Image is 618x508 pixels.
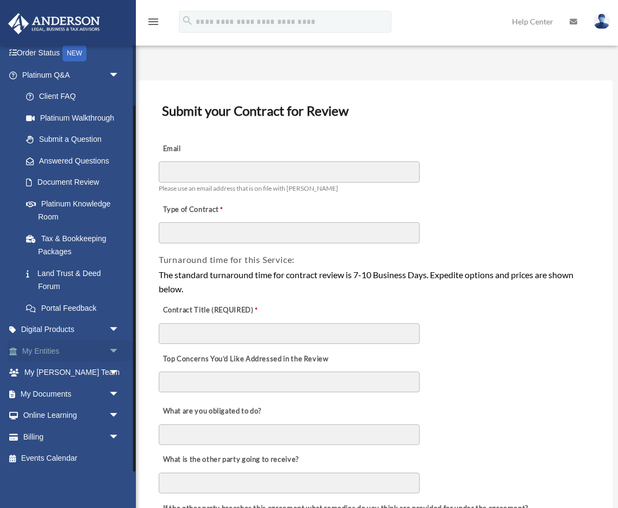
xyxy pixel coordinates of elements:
[109,319,130,341] span: arrow_drop_down
[8,64,136,86] a: Platinum Q&Aarrow_drop_down
[15,107,136,129] a: Platinum Walkthrough
[109,362,130,384] span: arrow_drop_down
[109,383,130,405] span: arrow_drop_down
[147,15,160,28] i: menu
[8,362,136,384] a: My [PERSON_NAME] Teamarrow_drop_down
[8,448,136,469] a: Events Calendar
[159,404,267,419] label: What are you obligated to do?
[159,453,302,468] label: What is the other party going to receive?
[109,340,130,362] span: arrow_drop_down
[159,141,267,156] label: Email
[63,45,86,61] div: NEW
[159,303,267,318] label: Contract Title (REQUIRED)
[109,405,130,427] span: arrow_drop_down
[8,383,136,405] a: My Documentsarrow_drop_down
[15,297,136,319] a: Portal Feedback
[594,14,610,29] img: User Pic
[15,150,136,172] a: Answered Questions
[8,319,136,341] a: Digital Productsarrow_drop_down
[8,426,136,448] a: Billingarrow_drop_down
[109,64,130,86] span: arrow_drop_down
[15,262,136,297] a: Land Trust & Deed Forum
[15,129,136,150] a: Submit a Question
[5,13,103,34] img: Anderson Advisors Platinum Portal
[8,42,136,65] a: Order StatusNEW
[8,340,136,362] a: My Entitiesarrow_drop_down
[182,15,193,27] i: search
[159,254,295,265] span: Turnaround time for this Service:
[15,86,136,108] a: Client FAQ
[159,202,267,217] label: Type of Contract
[15,172,130,193] a: Document Review
[8,405,136,427] a: Online Learningarrow_drop_down
[147,19,160,28] a: menu
[159,268,592,296] div: The standard turnaround time for contract review is 7-10 Business Days. Expedite options and pric...
[109,426,130,448] span: arrow_drop_down
[15,193,136,228] a: Platinum Knowledge Room
[159,184,338,192] span: Please use an email address that is on file with [PERSON_NAME]
[159,352,332,367] label: Top Concerns You’d Like Addressed in the Review
[158,99,594,122] h3: Submit your Contract for Review
[15,228,136,262] a: Tax & Bookkeeping Packages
